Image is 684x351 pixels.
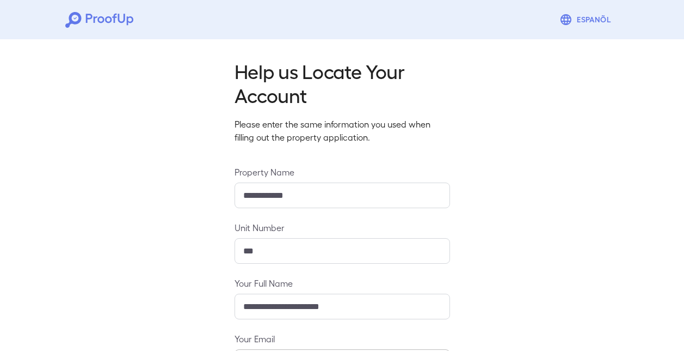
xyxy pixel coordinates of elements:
label: Unit Number [235,221,450,234]
label: Your Full Name [235,277,450,289]
p: Please enter the same information you used when filling out the property application. [235,118,450,144]
label: Your Email [235,332,450,345]
label: Property Name [235,166,450,178]
h2: Help us Locate Your Account [235,59,450,107]
button: Espanõl [555,9,619,31]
